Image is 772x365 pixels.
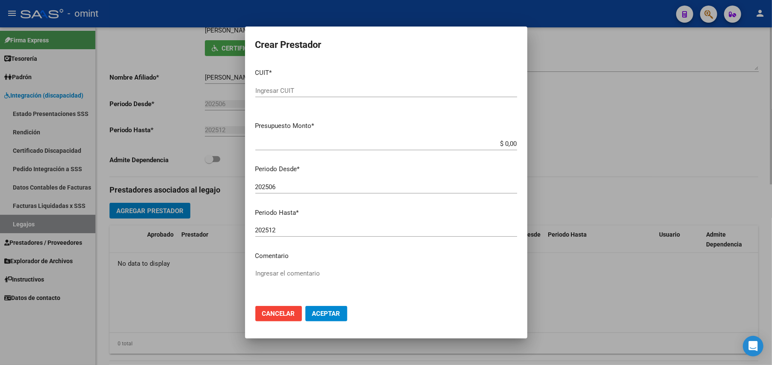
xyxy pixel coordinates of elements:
[255,164,517,174] p: Periodo Desde
[312,310,340,318] span: Aceptar
[743,336,763,356] div: Open Intercom Messenger
[255,37,517,53] h2: Crear Prestador
[255,68,517,78] p: CUIT
[255,121,517,131] p: Presupuesto Monto
[255,208,517,218] p: Periodo Hasta
[255,306,302,321] button: Cancelar
[255,251,517,261] p: Comentario
[262,310,295,318] span: Cancelar
[305,306,347,321] button: Aceptar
